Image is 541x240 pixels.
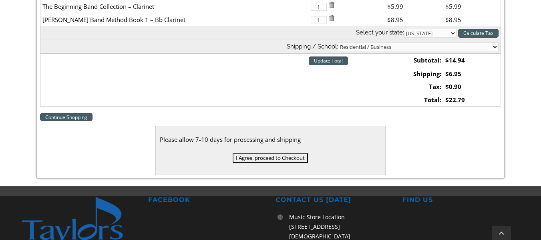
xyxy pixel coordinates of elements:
img: Remove Item [328,15,335,21]
th: Shipping / School: [40,40,501,53]
td: $8.95 [443,13,501,26]
img: Remove Item [328,2,335,8]
td: Subtotal: [385,53,443,67]
td: Shipping: [385,67,443,81]
a: Continue Shopping [40,113,93,121]
td: $14.94 [443,53,501,67]
h2: CONTACT US [DATE] [276,196,393,204]
td: Total: [385,93,443,107]
input: I Agree, proceed to Checkout [233,153,308,163]
div: Please allow 7-10 days for processing and shipping [160,134,382,145]
a: Remove item from cart [328,2,335,10]
select: State billing address [404,29,457,38]
h2: FIND US [402,196,520,204]
input: Calculate Tax [458,29,499,38]
td: Tax: [385,80,443,93]
td: [PERSON_NAME] Band Method Book 1 – Bb Clarinet [40,13,307,26]
h2: FACEBOOK [148,196,265,204]
th: Select your state: [40,26,501,40]
td: $6.95 [443,67,501,81]
td: $22.79 [443,93,501,107]
td: $8.95 [385,13,443,26]
input: Update Total [309,56,348,65]
td: $0.90 [443,80,501,93]
a: Remove item from cart [328,15,335,23]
